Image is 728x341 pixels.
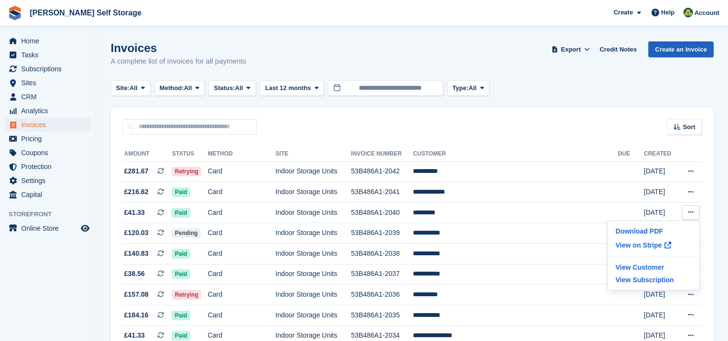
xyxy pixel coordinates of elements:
a: menu [5,146,91,159]
span: Account [694,8,719,18]
td: Card [208,305,276,326]
td: Card [208,202,276,223]
td: [DATE] [644,305,677,326]
span: Subscriptions [21,62,79,76]
td: 53B486A1-2037 [351,264,413,285]
button: Export [549,41,592,57]
td: Card [208,285,276,305]
td: Indoor Storage Units [275,202,351,223]
td: Card [208,182,276,203]
td: Card [208,223,276,244]
a: menu [5,90,91,104]
span: £38.56 [124,269,145,279]
td: 53B486A1-2039 [351,223,413,244]
th: Method [208,146,276,162]
td: Indoor Storage Units [275,244,351,264]
td: [DATE] [644,182,677,203]
p: View Customer [612,261,695,274]
span: Create [613,8,633,17]
span: Retrying [172,167,201,176]
th: Status [172,146,207,162]
span: Invoices [21,118,79,131]
button: Status: All [208,80,255,96]
a: menu [5,34,91,48]
span: Retrying [172,290,201,300]
img: stora-icon-8386f47178a22dfd0bd8f6a31ec36ba5ce8667c1dd55bd0f319d3a0aa187defe.svg [8,6,22,20]
span: £216.62 [124,187,149,197]
span: £41.33 [124,330,145,341]
td: [DATE] [644,202,677,223]
a: Download PDF [612,225,695,237]
th: Site [275,146,351,162]
span: Status: [214,83,235,93]
td: 53B486A1-2035 [351,305,413,326]
a: View Subscription [612,274,695,286]
th: Invoice Number [351,146,413,162]
span: £281.67 [124,166,149,176]
td: Indoor Storage Units [275,264,351,285]
span: All [235,83,243,93]
a: Preview store [79,223,91,234]
a: View on Stripe [612,237,695,253]
td: [DATE] [644,285,677,305]
td: 53B486A1-2040 [351,202,413,223]
td: 53B486A1-2038 [351,244,413,264]
td: Indoor Storage Units [275,305,351,326]
td: Indoor Storage Units [275,182,351,203]
button: Site: All [111,80,151,96]
span: All [184,83,192,93]
td: 53B486A1-2036 [351,285,413,305]
span: Storefront [9,210,96,219]
a: menu [5,62,91,76]
th: Due [618,146,644,162]
span: £140.83 [124,249,149,259]
td: Card [208,264,276,285]
h1: Invoices [111,41,246,54]
span: £120.03 [124,228,149,238]
span: Method: [160,83,184,93]
span: Protection [21,160,79,173]
a: menu [5,222,91,235]
td: 53B486A1-2042 [351,161,413,182]
a: [PERSON_NAME] Self Storage [26,5,145,21]
a: menu [5,118,91,131]
img: Julie Williams [683,8,693,17]
span: Paid [172,249,190,259]
span: Export [561,45,581,54]
button: Last 12 months [260,80,324,96]
span: £184.16 [124,310,149,320]
span: Paid [172,331,190,341]
td: [DATE] [644,161,677,182]
a: menu [5,160,91,173]
span: Coupons [21,146,79,159]
a: menu [5,132,91,145]
span: £41.33 [124,208,145,218]
span: £157.08 [124,289,149,300]
span: Type: [452,83,469,93]
span: Last 12 months [265,83,311,93]
a: menu [5,104,91,118]
td: 53B486A1-2041 [351,182,413,203]
span: All [469,83,477,93]
span: Sort [683,122,695,132]
span: Settings [21,174,79,187]
span: All [129,83,138,93]
span: Pending [172,228,200,238]
span: Pricing [21,132,79,145]
th: Created [644,146,677,162]
span: Site: [116,83,129,93]
span: Paid [172,187,190,197]
td: Indoor Storage Units [275,161,351,182]
th: Customer [413,146,618,162]
td: Card [208,161,276,182]
span: CRM [21,90,79,104]
span: Capital [21,188,79,201]
a: menu [5,188,91,201]
span: Paid [172,311,190,320]
a: menu [5,174,91,187]
span: Home [21,34,79,48]
span: Help [661,8,675,17]
a: Credit Notes [596,41,640,57]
